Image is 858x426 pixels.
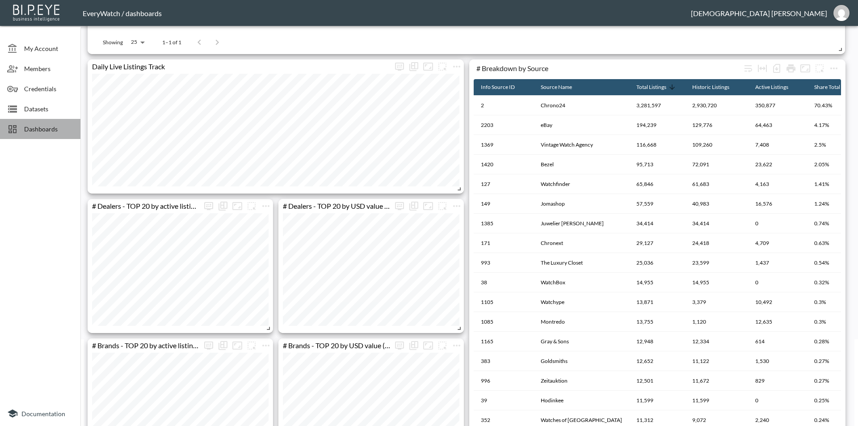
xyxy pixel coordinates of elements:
button: Fullscreen [421,59,435,74]
button: more [392,59,407,74]
th: 24,418 [685,233,748,253]
th: Chrono24 [534,96,629,115]
span: Historic Listings [692,82,741,93]
span: Display settings [392,59,407,74]
th: Watchype [534,292,629,312]
th: 2203 [474,115,534,135]
button: Fullscreen [230,199,244,213]
div: Show as… [216,338,230,353]
span: Active Listings [755,82,800,93]
th: 1,120 [685,312,748,332]
span: Display settings [202,338,216,353]
th: 2,930,720 [685,96,748,115]
th: 12,334 [685,332,748,351]
span: Display settings [392,199,407,213]
th: 11,122 [685,351,748,371]
th: 14,955 [629,273,685,292]
span: Chart settings [450,338,464,353]
div: 25 [126,36,148,48]
div: # Dealers - TOP 20 by active listing count [88,202,202,210]
th: 11,599 [629,391,685,410]
div: EveryWatch / dashboards [83,9,691,17]
div: # Brands - TOP 20 by active listing count [88,341,202,350]
button: more [827,61,841,76]
button: more [259,199,273,213]
th: 12,948 [629,332,685,351]
div: Share Total Listing [814,82,856,93]
button: Fullscreen [798,61,812,76]
th: 4,709 [748,233,807,253]
th: 12,501 [629,371,685,391]
th: 7,408 [748,135,807,155]
th: Vintage Watch Agency [534,135,629,155]
img: bipeye-logo [11,2,63,22]
th: 2 [474,96,534,115]
th: 61,683 [685,174,748,194]
button: Fullscreen [421,338,435,353]
button: more [392,338,407,353]
span: Documentation [21,410,65,418]
span: Display settings [392,338,407,353]
button: more [450,59,464,74]
th: Zeitauktion [534,371,629,391]
div: Number of rows selected for download: 896 [770,61,784,76]
span: My Account [24,44,73,53]
th: 14,955 [685,273,748,292]
span: Datasets [24,104,73,114]
th: 1385 [474,214,534,233]
div: # Breakdown by Source [476,64,741,72]
span: Attach chart to a group [435,201,450,209]
span: Attach chart to a group [244,201,259,209]
th: Montredo [534,312,629,332]
button: more [435,59,450,74]
th: Watchfinder [534,174,629,194]
th: 34,414 [685,214,748,233]
th: 614 [748,332,807,351]
th: 13,871 [629,292,685,312]
th: 40,983 [685,194,748,214]
th: eBay [534,115,629,135]
span: Attach chart to a group [244,340,259,349]
span: Attach chart to a group [435,61,450,70]
th: 129,776 [685,115,748,135]
th: 72,091 [685,155,748,174]
th: 1,437 [748,253,807,273]
span: Attach chart to a group [812,63,827,72]
img: b0851220ef7519462eebfaf84ab7640e [833,5,850,21]
th: 65,846 [629,174,685,194]
th: The Luxury Closet [534,253,629,273]
p: 1–1 of 1 [162,38,181,46]
th: 1165 [474,332,534,351]
th: Jomashop [534,194,629,214]
span: Members [24,64,73,73]
button: Fullscreen [421,199,435,213]
th: 116,668 [629,135,685,155]
div: # Brands - TOP 20 by USD value (active listings) [278,341,392,350]
div: Show as… [407,199,421,213]
th: Chronext [534,233,629,253]
th: 194,239 [629,115,685,135]
span: Chart settings [259,338,273,353]
button: more [812,61,827,76]
span: Source Name [541,82,584,93]
th: 993 [474,253,534,273]
th: 11,599 [685,391,748,410]
div: Show as… [407,59,421,74]
span: Chart settings [259,199,273,213]
th: Juwelier Ralf Häffner [534,214,629,233]
div: Toggle table layout between fixed and auto (default: auto) [755,61,770,76]
th: 23,599 [685,253,748,273]
th: 383 [474,351,534,371]
div: Show as… [407,338,421,353]
th: 1,530 [748,351,807,371]
div: Total Listings [636,82,666,93]
th: 12,635 [748,312,807,332]
th: 1420 [474,155,534,174]
div: # Dealers - TOP 20 by USD value (active listings) [278,202,392,210]
span: Chart settings [450,59,464,74]
button: more [202,338,216,353]
span: Display settings [202,199,216,213]
th: 149 [474,194,534,214]
th: WatchBox [534,273,629,292]
th: 95,713 [629,155,685,174]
